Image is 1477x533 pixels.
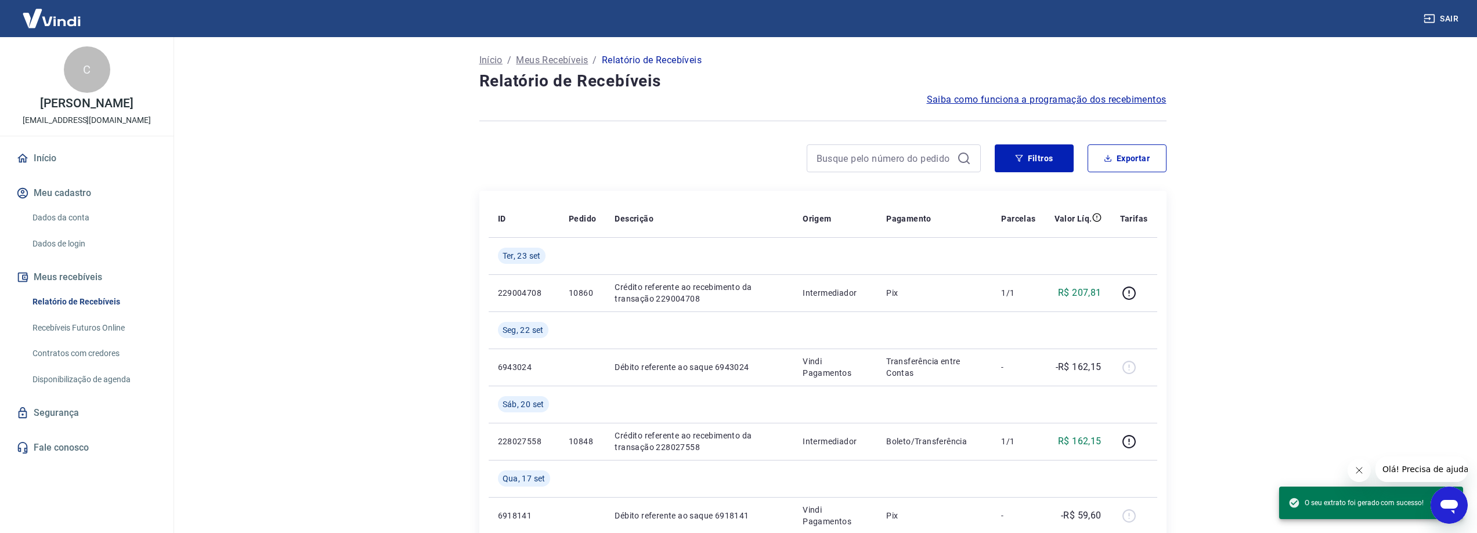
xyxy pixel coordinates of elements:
p: Boleto/Transferência [886,436,983,447]
span: Olá! Precisa de ajuda? [7,8,97,17]
p: Débito referente ao saque 6918141 [615,510,784,521]
p: Relatório de Recebíveis [602,53,702,67]
p: Vindi Pagamentos [803,356,868,379]
p: 10860 [569,287,596,299]
p: Crédito referente ao recebimento da transação 229004708 [615,281,784,304]
p: Pix [886,510,983,521]
p: - [1001,510,1035,521]
span: Seg, 22 set [503,324,544,336]
p: Pagamento [886,213,931,224]
button: Exportar [1088,144,1167,172]
iframe: Button to launch messaging window [1431,487,1468,524]
iframe: Message from company [1375,456,1468,482]
p: 1/1 [1001,287,1035,299]
p: Crédito referente ao recebimento da transação 228027558 [615,430,784,453]
span: Ter, 23 set [503,250,541,262]
span: O seu extrato foi gerado com sucesso! [1288,497,1424,509]
p: -R$ 162,15 [1056,360,1102,374]
p: Intermediador [803,287,868,299]
p: 229004708 [498,287,550,299]
span: Sáb, 20 set [503,398,544,410]
a: Recebíveis Futuros Online [28,316,160,340]
h4: Relatório de Recebíveis [479,70,1167,93]
p: - [1001,361,1035,373]
p: Pedido [569,213,596,224]
p: Descrição [615,213,653,224]
p: R$ 207,81 [1058,286,1102,300]
button: Filtros [995,144,1074,172]
a: Saiba como funciona a programação dos recebimentos [927,93,1167,107]
a: Segurança [14,400,160,426]
p: [PERSON_NAME] [40,97,133,110]
button: Sair [1421,8,1463,30]
p: Origem [803,213,831,224]
p: 6918141 [498,510,550,521]
p: Intermediador [803,436,868,447]
p: Débito referente ao saque 6943024 [615,361,784,373]
a: Fale conosco [14,435,160,461]
p: Tarifas [1120,213,1148,224]
a: Meus Recebíveis [516,53,588,67]
p: -R$ 59,60 [1061,509,1102,523]
p: Pix [886,287,983,299]
span: Qua, 17 set [503,473,546,484]
button: Meus recebíveis [14,264,160,290]
a: Início [479,53,503,67]
iframe: Close message [1348,459,1371,482]
p: [EMAIL_ADDRESS][DOMAIN_NAME] [23,114,151,126]
p: R$ 162,15 [1058,434,1102,448]
p: ID [498,213,506,224]
a: Dados da conta [28,206,160,230]
p: / [507,53,511,67]
p: Transferência entre Contas [886,356,983,379]
p: 1/1 [1001,436,1035,447]
a: Início [14,146,160,171]
button: Meu cadastro [14,180,160,206]
p: Valor Líq. [1055,213,1092,224]
img: Vindi [14,1,89,36]
a: Contratos com credores [28,342,160,365]
p: / [593,53,597,67]
p: 228027558 [498,436,550,447]
a: Relatório de Recebíveis [28,290,160,314]
div: C [64,46,110,93]
p: 10848 [569,436,596,447]
p: Parcelas [1001,213,1035,224]
input: Busque pelo número do pedido [817,150,952,167]
p: 6943024 [498,361,550,373]
p: Vindi Pagamentos [803,504,868,527]
a: Dados de login [28,232,160,256]
a: Disponibilização de agenda [28,368,160,391]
